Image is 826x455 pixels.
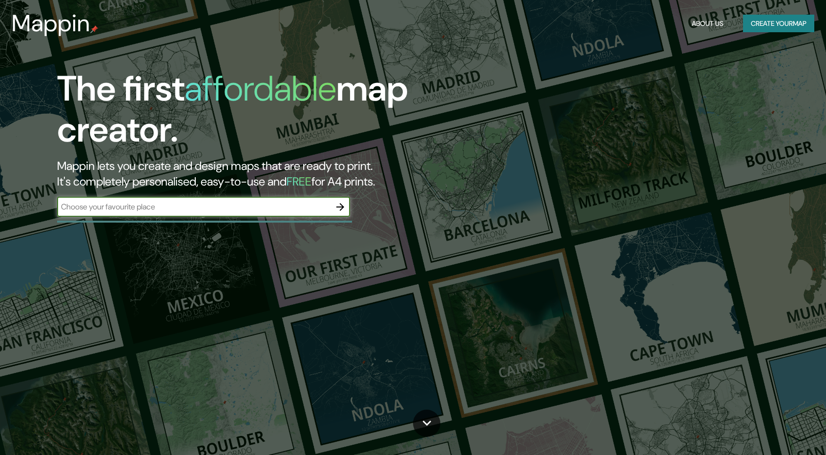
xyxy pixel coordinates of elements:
h1: affordable [185,66,336,111]
h1: The first map creator. [57,68,470,158]
img: mappin-pin [90,25,98,33]
button: Create yourmap [743,15,814,33]
button: About Us [688,15,727,33]
h2: Mappin lets you create and design maps that are ready to print. It's completely personalised, eas... [57,158,470,189]
input: Choose your favourite place [57,201,330,212]
h3: Mappin [12,10,90,37]
h5: FREE [287,174,311,189]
